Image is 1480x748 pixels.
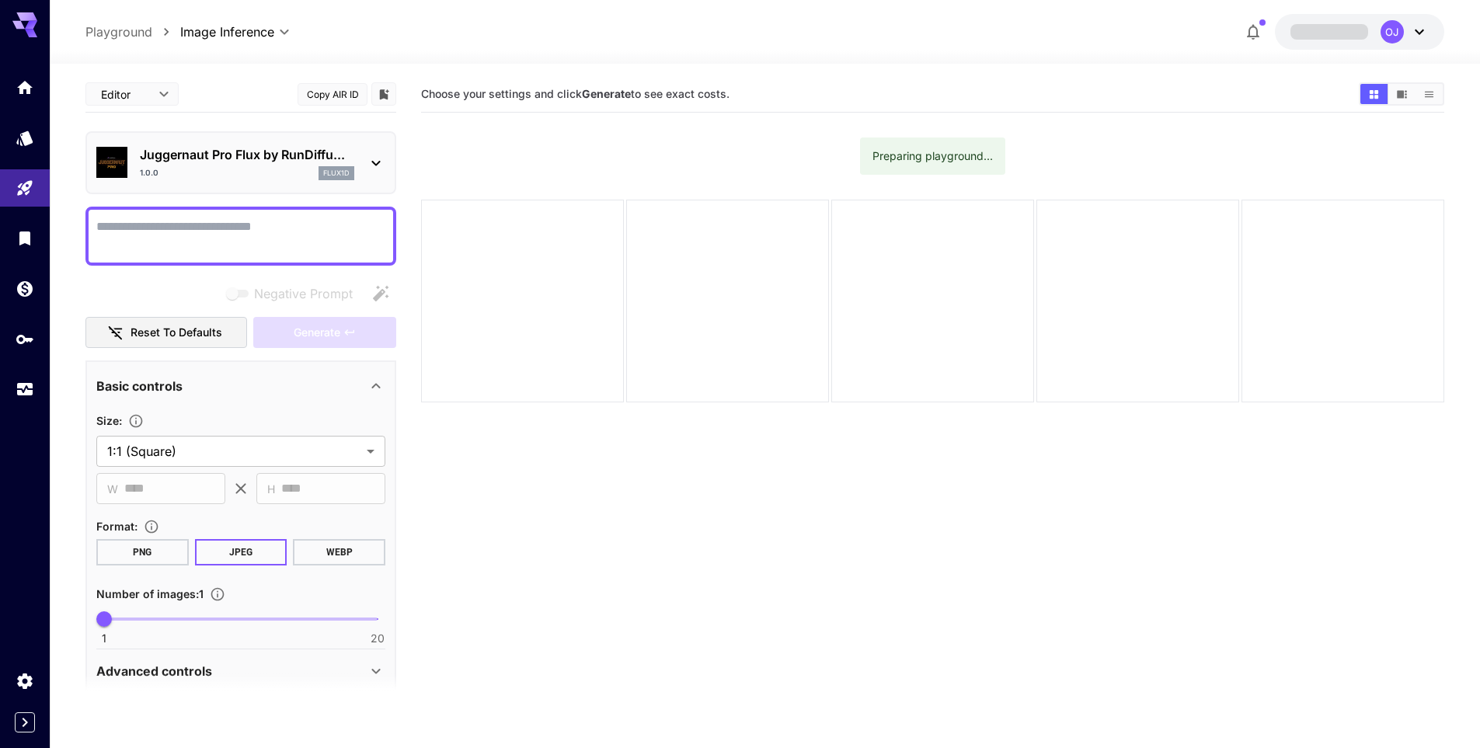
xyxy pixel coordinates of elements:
[223,284,365,303] span: Negative prompts are not compatible with the selected model.
[102,631,106,646] span: 1
[1416,84,1443,104] button: Show images in list view
[16,78,34,97] div: Home
[371,631,385,646] span: 20
[96,139,385,186] div: Juggernaut Pro Flux by RunDiffu...1.0.0flux1d
[872,142,993,170] div: Preparing playground...
[107,442,360,461] span: 1:1 (Square)
[254,284,353,303] span: Negative Prompt
[1359,82,1444,106] div: Show images in grid viewShow images in video viewShow images in list view
[180,23,274,41] span: Image Inference
[85,317,247,349] button: Reset to defaults
[582,87,631,100] b: Generate
[96,652,385,690] div: Advanced controls
[96,587,204,600] span: Number of images : 1
[16,228,34,248] div: Library
[421,87,730,100] span: Choose your settings and click to see exact costs.
[16,329,34,349] div: API Keys
[96,414,122,427] span: Size :
[204,586,232,602] button: Specify how many images to generate in a single request. Each image generation will be charged se...
[1381,20,1404,43] div: OJ
[96,662,212,680] p: Advanced controls
[1388,84,1416,104] button: Show images in video view
[15,712,35,732] button: Expand sidebar
[122,413,150,429] button: Adjust the dimensions of the generated image by specifying its width and height in pixels, or sel...
[85,23,152,41] a: Playground
[195,539,287,565] button: JPEG
[1275,14,1444,50] button: OJ
[1360,84,1388,104] button: Show images in grid view
[140,167,158,179] p: 1.0.0
[16,380,34,399] div: Usage
[140,145,354,164] p: Juggernaut Pro Flux by RunDiffu...
[293,539,385,565] button: WEBP
[107,480,118,498] span: W
[323,168,350,179] p: flux1d
[96,367,385,405] div: Basic controls
[16,128,34,148] div: Models
[16,671,34,691] div: Settings
[16,279,34,298] div: Wallet
[138,519,165,534] button: Choose the file format for the output image.
[96,539,189,565] button: PNG
[85,23,180,41] nav: breadcrumb
[298,83,367,106] button: Copy AIR ID
[96,377,183,395] p: Basic controls
[267,480,275,498] span: H
[96,520,138,533] span: Format :
[101,86,149,103] span: Editor
[16,179,34,198] div: Playground
[377,85,391,103] button: Add to library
